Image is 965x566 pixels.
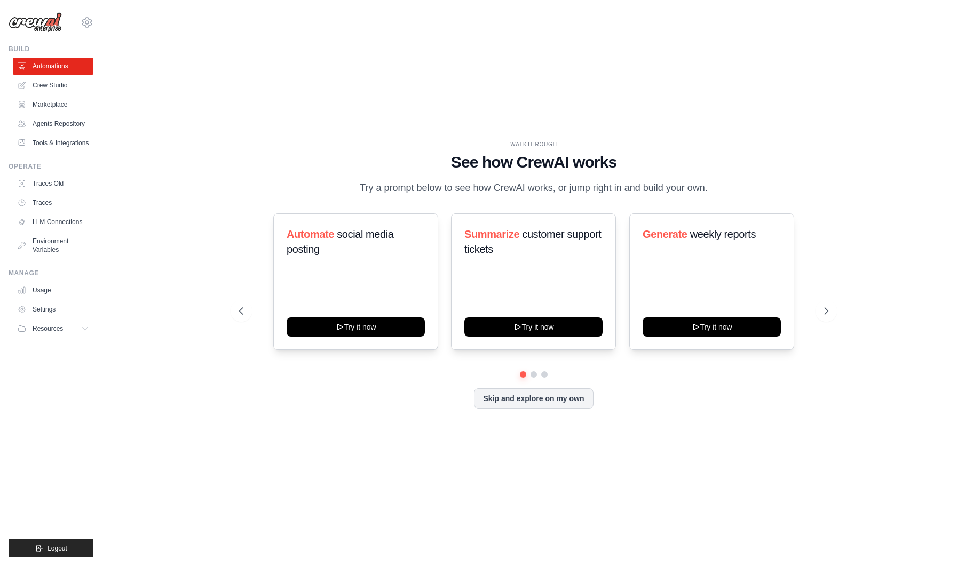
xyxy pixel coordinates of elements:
[13,175,93,192] a: Traces Old
[287,228,334,240] span: Automate
[13,58,93,75] a: Automations
[239,153,828,172] h1: See how CrewAI works
[643,317,781,337] button: Try it now
[474,388,593,409] button: Skip and explore on my own
[13,233,93,258] a: Environment Variables
[464,228,519,240] span: Summarize
[287,317,425,337] button: Try it now
[13,194,93,211] a: Traces
[912,515,965,566] iframe: Chat Widget
[48,544,67,553] span: Logout
[9,45,93,53] div: Build
[690,228,755,240] span: weekly reports
[464,317,603,337] button: Try it now
[13,301,93,318] a: Settings
[9,162,93,171] div: Operate
[13,320,93,337] button: Resources
[464,228,601,255] span: customer support tickets
[33,324,63,333] span: Resources
[13,77,93,94] a: Crew Studio
[13,115,93,132] a: Agents Repository
[9,539,93,557] button: Logout
[9,12,62,33] img: Logo
[13,282,93,299] a: Usage
[13,96,93,113] a: Marketplace
[643,228,687,240] span: Generate
[354,180,713,196] p: Try a prompt below to see how CrewAI works, or jump right in and build your own.
[13,213,93,230] a: LLM Connections
[9,269,93,277] div: Manage
[13,134,93,152] a: Tools & Integrations
[287,228,394,255] span: social media posting
[239,140,828,148] div: WALKTHROUGH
